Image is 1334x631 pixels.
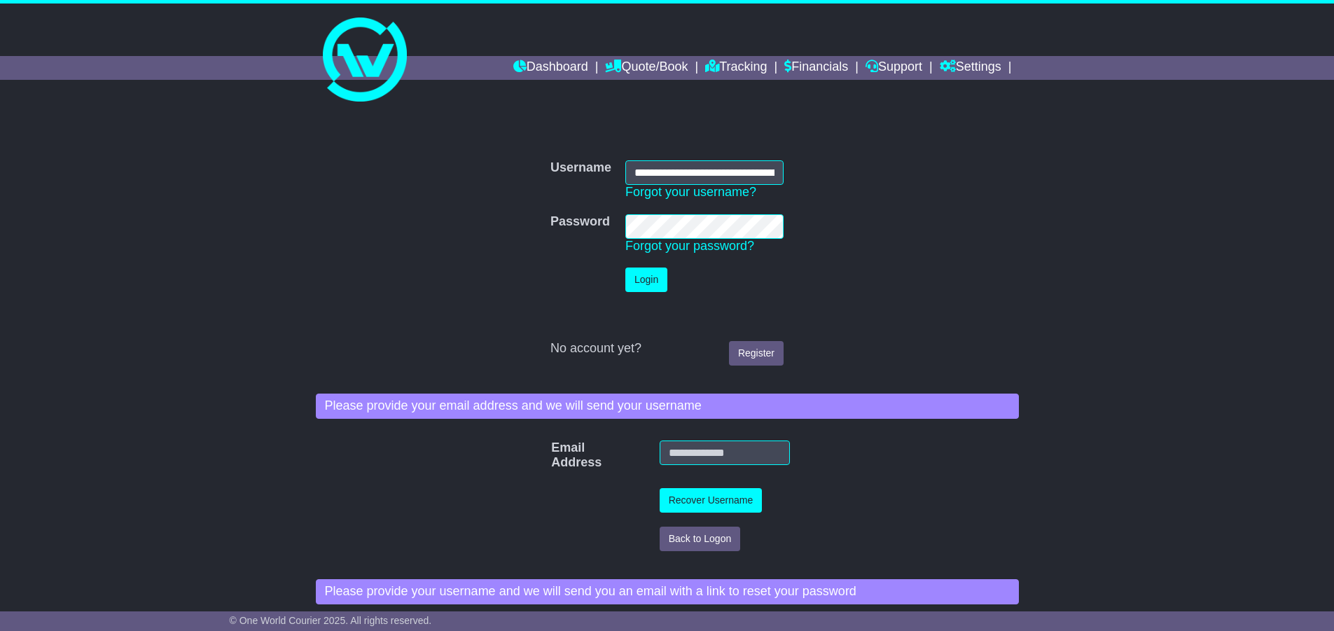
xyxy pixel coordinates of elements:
button: Login [625,268,667,292]
a: Register [729,341,784,366]
a: Forgot your password? [625,239,754,253]
a: Support [866,56,922,80]
a: Tracking [705,56,767,80]
a: Forgot your username? [625,185,756,199]
label: Email Address [544,441,569,471]
span: © One World Courier 2025. All rights reserved. [230,615,432,626]
label: Username [550,160,611,176]
div: Please provide your username and we will send you an email with a link to reset your password [316,579,1019,604]
a: Settings [940,56,1001,80]
label: Password [550,214,610,230]
div: No account yet? [550,341,784,356]
a: Dashboard [513,56,588,80]
a: Quote/Book [605,56,688,80]
a: Financials [784,56,848,80]
button: Back to Logon [660,527,741,551]
div: Please provide your email address and we will send your username [316,394,1019,419]
button: Recover Username [660,488,763,513]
